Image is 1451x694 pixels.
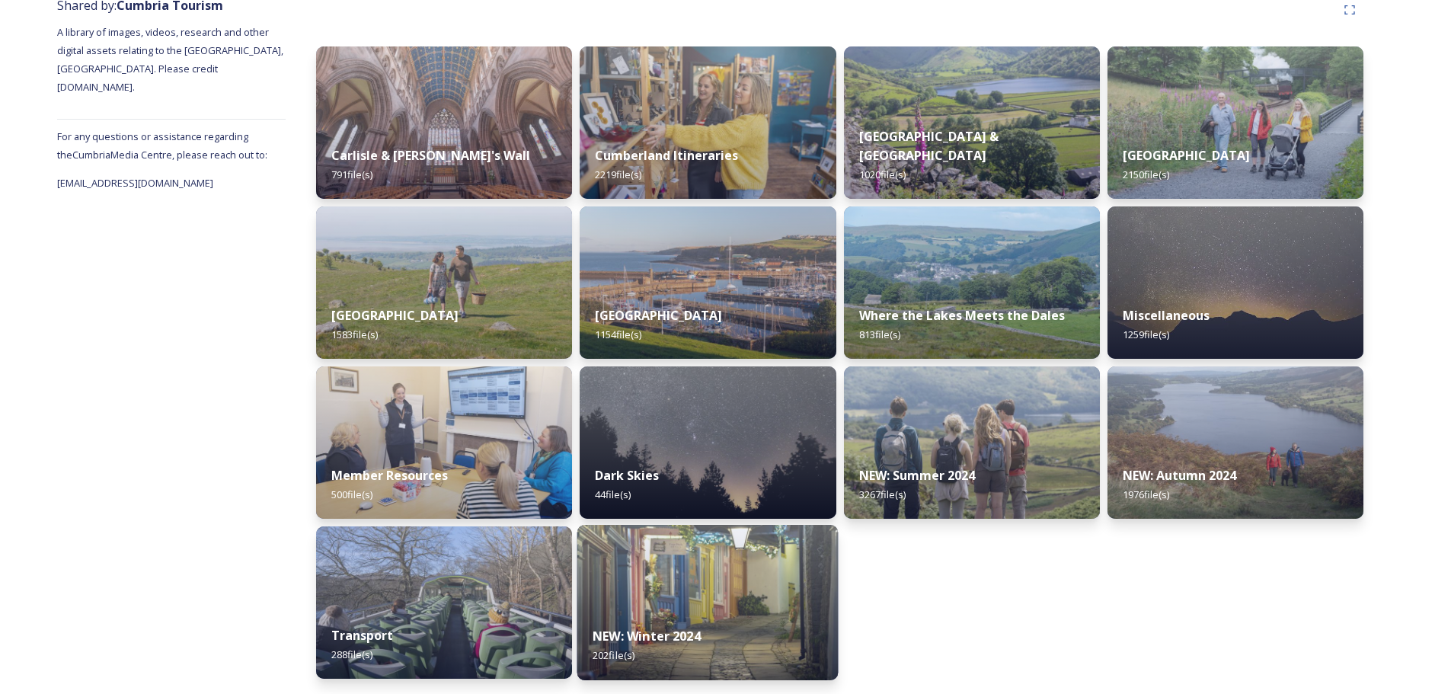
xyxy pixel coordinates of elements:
strong: [GEOGRAPHIC_DATA] [331,307,459,324]
span: 288 file(s) [331,648,372,661]
img: PM204584.jpg [1107,46,1363,199]
span: 791 file(s) [331,168,372,181]
img: Whitehaven-283.jpg [580,206,836,359]
strong: [GEOGRAPHIC_DATA] & [GEOGRAPHIC_DATA] [859,128,999,164]
strong: Cumberland Itineraries [595,147,738,164]
strong: Where the Lakes Meets the Dales [859,307,1065,324]
strong: [GEOGRAPHIC_DATA] [1123,147,1250,164]
img: 7afd3a29-5074-4a00-a7ae-b4a57b70a17f.jpg [316,526,572,679]
strong: Carlisle & [PERSON_NAME]'s Wall [331,147,530,164]
span: 44 file(s) [595,488,631,501]
strong: Miscellaneous [1123,307,1210,324]
img: Grange-over-sands-rail-250.jpg [316,206,572,359]
strong: [GEOGRAPHIC_DATA] [595,307,722,324]
span: 1976 file(s) [1123,488,1169,501]
span: 202 file(s) [593,648,634,662]
span: 500 file(s) [331,488,372,501]
img: CUMBRIATOURISM_240715_PaulMitchell_WalnaScar_-56.jpg [844,366,1100,519]
img: 4408e5a7-4f73-4a41-892e-b69eab0f13a7.jpg [577,525,839,680]
img: 8ef860cd-d990-4a0f-92be-bf1f23904a73.jpg [580,46,836,199]
span: 2150 file(s) [1123,168,1169,181]
span: 813 file(s) [859,328,900,341]
img: ca66e4d0-8177-4442-8963-186c5b40d946.jpg [1107,366,1363,519]
img: A7A07737.jpg [580,366,836,519]
span: A library of images, videos, research and other digital assets relating to the [GEOGRAPHIC_DATA],... [57,25,286,94]
strong: NEW: Winter 2024 [593,628,701,644]
strong: NEW: Autumn 2024 [1123,467,1236,484]
img: Attract%2520and%2520Disperse%2520%28274%2520of%25201364%29.jpg [844,206,1100,359]
span: 1259 file(s) [1123,328,1169,341]
span: [EMAIL_ADDRESS][DOMAIN_NAME] [57,176,213,190]
span: 1154 file(s) [595,328,641,341]
strong: Transport [331,627,393,644]
span: 1583 file(s) [331,328,378,341]
img: 29343d7f-989b-46ee-a888-b1a2ee1c48eb.jpg [316,366,572,519]
strong: Dark Skies [595,467,659,484]
span: 1020 file(s) [859,168,906,181]
img: Blea%2520Tarn%2520Star-Lapse%2520Loop.jpg [1107,206,1363,359]
img: Hartsop-222.jpg [844,46,1100,199]
strong: NEW: Summer 2024 [859,467,975,484]
strong: Member Resources [331,467,448,484]
span: 2219 file(s) [595,168,641,181]
span: For any questions or assistance regarding the Cumbria Media Centre, please reach out to: [57,130,267,162]
img: Carlisle-couple-176.jpg [316,46,572,199]
span: 3267 file(s) [859,488,906,501]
